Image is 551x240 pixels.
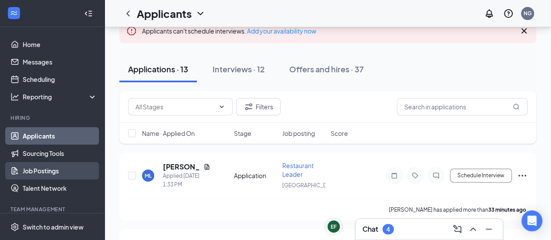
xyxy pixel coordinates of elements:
span: Restaurant Leader [282,162,314,178]
a: Job Postings [23,162,97,179]
svg: Note [389,172,399,179]
a: Scheduling [23,71,97,88]
button: Schedule Interview [450,169,512,183]
a: Sourcing Tools [23,145,97,162]
div: Hiring [10,114,95,122]
svg: Ellipses [517,170,527,181]
h3: Chat [362,224,378,234]
button: Filter Filters [236,98,281,115]
svg: Settings [10,223,19,231]
svg: MagnifyingGlass [513,103,520,110]
svg: Cross [519,26,529,36]
span: Applicants can't schedule interviews. [142,27,316,35]
svg: ChevronDown [218,103,225,110]
span: Name · Applied On [142,129,195,138]
a: Home [23,36,97,53]
svg: Notifications [484,8,494,19]
div: Reporting [23,92,98,101]
svg: Minimize [483,224,494,234]
svg: WorkstreamLogo [10,9,18,17]
div: Offers and hires · 37 [289,64,364,74]
svg: Error [126,26,137,36]
div: ML [145,172,152,179]
a: Applicants [23,127,97,145]
input: Search in applications [397,98,527,115]
svg: Filter [243,101,254,112]
svg: QuestionInfo [503,8,514,19]
span: Job posting [282,129,315,138]
svg: ChatInactive [431,172,441,179]
b: 33 minutes ago [488,206,526,213]
a: Add your availability now [247,27,316,35]
div: NG [524,10,532,17]
h1: Applicants [137,6,192,21]
input: All Stages [135,102,215,112]
div: Applications · 13 [128,64,188,74]
svg: Tag [410,172,420,179]
svg: Collapse [84,9,93,18]
div: Open Intercom Messenger [521,210,542,231]
svg: ChevronDown [195,8,206,19]
svg: Analysis [10,92,19,101]
div: Application [234,171,277,180]
div: Team Management [10,206,95,213]
div: 4 [386,226,390,233]
div: EF [331,223,337,230]
h5: [PERSON_NAME] [163,162,200,172]
svg: ChevronUp [468,224,478,234]
span: Score [331,129,348,138]
div: Applied [DATE] 1:33 PM [163,172,210,189]
button: ChevronUp [466,222,480,236]
button: ComposeMessage [450,222,464,236]
a: Messages [23,53,97,71]
div: Interviews · 12 [213,64,265,74]
svg: Document [203,163,210,170]
svg: ComposeMessage [452,224,463,234]
span: Stage [234,129,251,138]
span: [GEOGRAPHIC_DATA] [282,182,338,189]
p: [PERSON_NAME] has applied more than . [389,206,527,213]
svg: ChevronLeft [123,8,133,19]
div: Switch to admin view [23,223,84,231]
button: Minimize [482,222,496,236]
a: Talent Network [23,179,97,197]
